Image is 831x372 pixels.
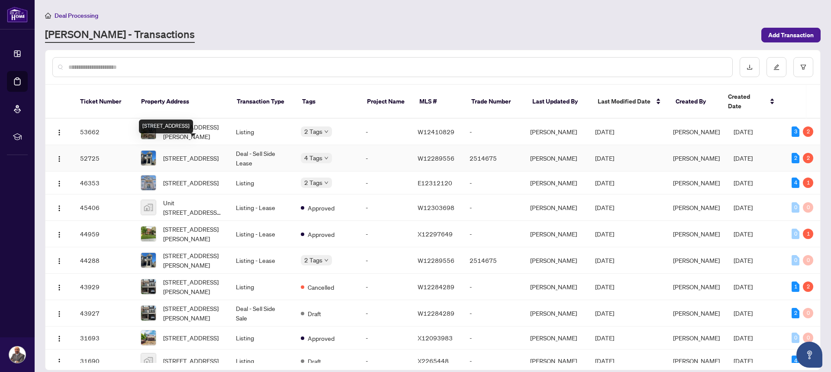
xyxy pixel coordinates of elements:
[734,309,753,317] span: [DATE]
[324,129,329,134] span: down
[163,277,222,296] span: [STREET_ADDRESS][PERSON_NAME]
[56,311,63,317] img: Logo
[803,202,813,213] div: 0
[308,333,335,343] span: Approved
[324,258,329,262] span: down
[734,128,753,136] span: [DATE]
[673,283,720,291] span: [PERSON_NAME]
[7,6,28,23] img: logo
[359,145,411,171] td: -
[360,85,412,119] th: Project Name
[52,151,66,165] button: Logo
[163,333,219,343] span: [STREET_ADDRESS]
[229,119,294,145] td: Listing
[52,354,66,368] button: Logo
[304,126,322,136] span: 2 Tags
[295,85,361,119] th: Tags
[359,194,411,221] td: -
[463,300,523,327] td: -
[308,203,335,213] span: Approved
[767,57,786,77] button: edit
[673,128,720,136] span: [PERSON_NAME]
[792,178,799,188] div: 4
[45,27,195,43] a: [PERSON_NAME] - Transactions
[56,358,63,365] img: Logo
[52,306,66,320] button: Logo
[803,229,813,239] div: 1
[595,357,614,365] span: [DATE]
[803,308,813,318] div: 0
[734,283,753,291] span: [DATE]
[734,357,753,365] span: [DATE]
[595,128,614,136] span: [DATE]
[141,226,156,241] img: thumbnail-img
[230,85,295,119] th: Transaction Type
[9,346,26,363] img: Profile Icon
[673,230,720,238] span: [PERSON_NAME]
[792,333,799,343] div: 0
[595,309,614,317] span: [DATE]
[134,85,230,119] th: Property Address
[418,230,453,238] span: X12297649
[595,256,614,264] span: [DATE]
[308,230,335,239] span: Approved
[73,145,134,171] td: 52725
[418,283,454,291] span: W12284289
[141,253,156,268] img: thumbnail-img
[229,171,294,194] td: Listing
[669,85,721,119] th: Created By
[229,300,294,327] td: Deal - Sell Side Sale
[463,247,523,274] td: 2514675
[673,179,720,187] span: [PERSON_NAME]
[464,85,525,119] th: Trade Number
[324,181,329,185] span: down
[793,57,813,77] button: filter
[673,357,720,365] span: [PERSON_NAME]
[523,145,588,171] td: [PERSON_NAME]
[229,327,294,349] td: Listing
[418,309,454,317] span: W12284289
[803,178,813,188] div: 1
[595,334,614,342] span: [DATE]
[163,153,219,163] span: [STREET_ADDRESS]
[304,255,322,265] span: 2 Tags
[73,194,134,221] td: 45406
[523,327,588,349] td: [PERSON_NAME]
[359,247,411,274] td: -
[359,274,411,300] td: -
[229,274,294,300] td: Listing
[56,284,63,291] img: Logo
[595,204,614,211] span: [DATE]
[52,227,66,241] button: Logo
[55,12,98,19] span: Deal Processing
[418,154,454,162] span: W12289556
[734,179,753,187] span: [DATE]
[803,333,813,343] div: 0
[591,85,669,119] th: Last Modified Date
[141,151,156,165] img: thumbnail-img
[359,171,411,194] td: -
[792,308,799,318] div: 2
[523,221,588,247] td: [PERSON_NAME]
[418,357,449,365] span: X2265448
[141,330,156,345] img: thumbnail-img
[418,334,453,342] span: X12093983
[523,300,588,327] td: [PERSON_NAME]
[734,256,753,264] span: [DATE]
[734,154,753,162] span: [DATE]
[163,356,219,366] span: [STREET_ADDRESS]
[304,153,322,163] span: 4 Tags
[52,125,66,139] button: Logo
[463,274,523,300] td: -
[598,97,651,106] span: Last Modified Date
[800,64,806,70] span: filter
[52,201,66,214] button: Logo
[525,85,591,119] th: Last Updated By
[673,154,720,162] span: [PERSON_NAME]
[52,176,66,190] button: Logo
[163,304,222,323] span: [STREET_ADDRESS][PERSON_NAME]
[73,274,134,300] td: 43929
[359,119,411,145] td: -
[418,204,454,211] span: W12303698
[523,274,588,300] td: [PERSON_NAME]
